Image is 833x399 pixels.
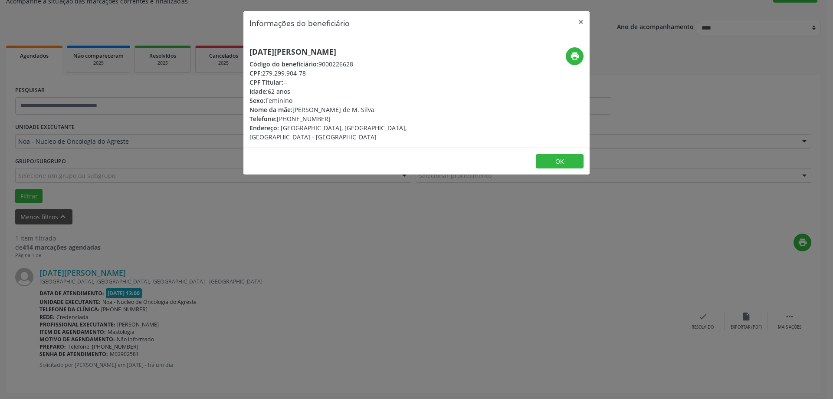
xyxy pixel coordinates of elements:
[249,69,262,77] span: CPF:
[249,17,350,29] h5: Informações do beneficiário
[249,69,468,78] div: 279.299.904-78
[249,124,407,141] span: [GEOGRAPHIC_DATA], [GEOGRAPHIC_DATA], [GEOGRAPHIC_DATA] - [GEOGRAPHIC_DATA]
[249,60,318,68] span: Código do beneficiário:
[249,106,292,114] span: Nome da mãe:
[249,87,468,96] div: 62 anos
[536,154,584,169] button: OK
[249,47,468,56] h5: [DATE][PERSON_NAME]
[570,51,580,61] i: print
[249,115,277,123] span: Telefone:
[249,87,268,96] span: Idade:
[249,114,468,123] div: [PHONE_NUMBER]
[249,78,468,87] div: --
[566,47,584,65] button: print
[249,78,283,86] span: CPF Titular:
[249,124,279,132] span: Endereço:
[249,96,468,105] div: Feminino
[249,59,468,69] div: 9000226628
[249,96,266,105] span: Sexo:
[249,105,468,114] div: [PERSON_NAME] de M. Silva
[572,11,590,33] button: Close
